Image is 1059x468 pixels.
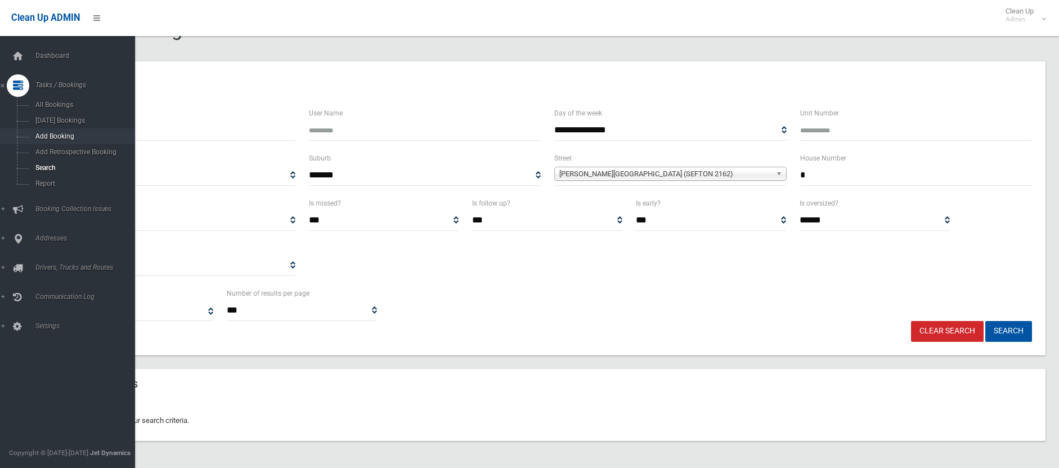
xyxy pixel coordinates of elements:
[1000,7,1045,24] span: Clean Up
[1006,15,1034,24] small: Admin
[985,321,1032,342] button: Search
[636,197,661,210] label: Is early?
[800,152,846,164] label: House Number
[32,293,143,301] span: Communication Log
[9,449,88,457] span: Copyright © [DATE]-[DATE]
[911,321,984,342] a: Clear Search
[309,152,331,164] label: Suburb
[32,264,143,271] span: Drivers, Trucks and Routes
[472,197,510,210] label: Is follow up?
[32,101,134,109] span: All Bookings
[32,148,134,156] span: Add Retrospective Booking
[309,107,343,119] label: User Name
[32,205,143,213] span: Booking Collection Issues
[32,234,143,242] span: Addresses
[800,107,839,119] label: Unit Number
[227,287,309,300] label: Number of results per page
[309,197,341,210] label: Is missed?
[11,12,80,23] span: Clean Up ADMIN
[32,52,143,60] span: Dashboard
[800,197,838,210] label: Is oversized?
[90,449,131,457] strong: Jet Dynamics
[32,322,143,330] span: Settings
[32,132,134,140] span: Add Booking
[554,107,602,119] label: Day of the week
[32,180,134,188] span: Report
[50,400,1045,441] div: No bookings match your search criteria.
[32,81,143,89] span: Tasks / Bookings
[32,117,134,124] span: [DATE] Bookings
[554,152,572,164] label: Street
[32,164,134,172] span: Search
[559,167,771,181] span: [PERSON_NAME][GEOGRAPHIC_DATA] (SEFTON 2162)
